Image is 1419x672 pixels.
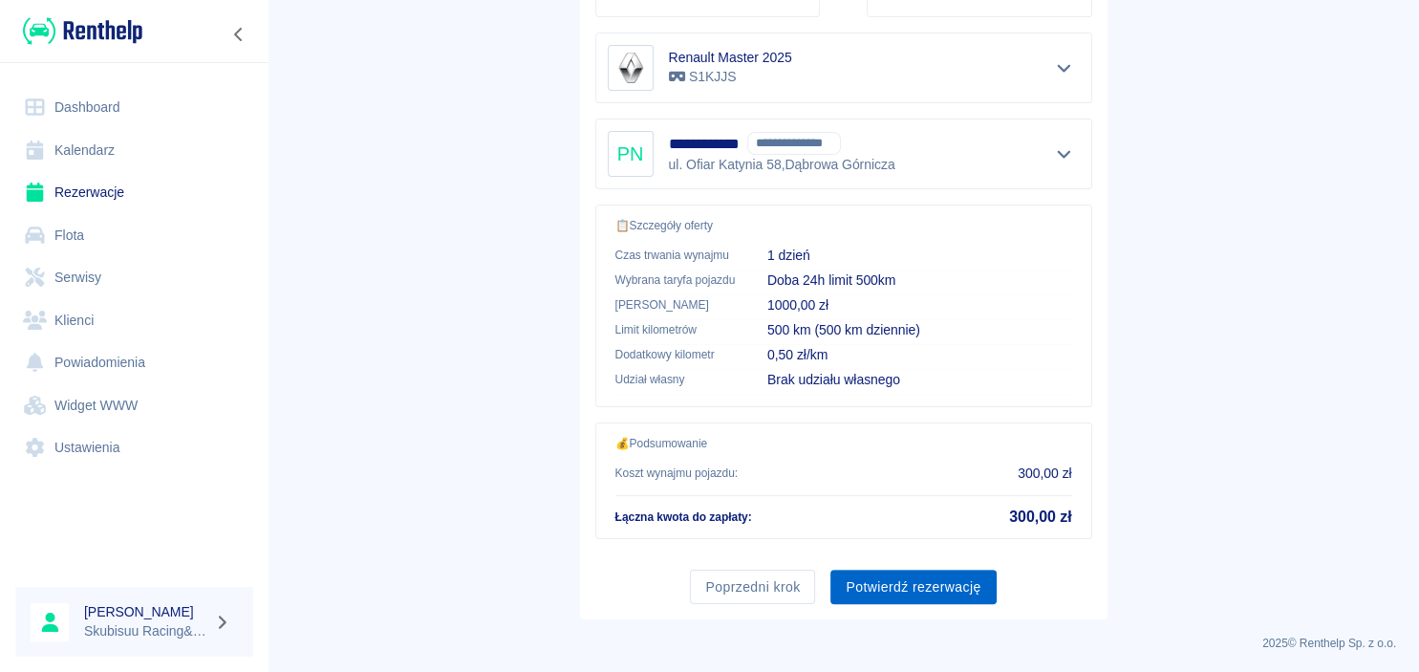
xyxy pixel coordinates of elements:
a: Ustawienia [15,426,253,469]
p: Czas trwania wynajmu [615,247,737,264]
div: PN [608,131,654,177]
a: Dashboard [15,86,253,129]
p: 💰 Podsumowanie [615,435,1072,452]
a: Kalendarz [15,129,253,172]
a: Rezerwacje [15,171,253,214]
p: Łączna kwota do zapłaty : [615,509,752,526]
p: Limit kilometrów [615,321,737,338]
h6: [PERSON_NAME] [84,602,206,621]
p: 📋 Szczegóły oferty [615,217,1072,234]
p: 2025 © Renthelp Sp. z o.o. [290,635,1396,652]
p: 0,50 zł/km [767,345,1072,365]
p: 300,00 zł [1018,464,1071,484]
button: Pokaż szczegóły [1048,141,1080,167]
a: Flota [15,214,253,257]
button: Potwierdź rezerwację [830,570,996,605]
button: Pokaż szczegóły [1048,54,1080,81]
a: Renthelp logo [15,15,142,47]
p: 500 km (500 km dziennie) [767,320,1072,340]
p: 1000,00 zł [767,295,1072,315]
p: Skubisuu Racing&Rent [84,621,206,641]
p: Brak udziału własnego [767,370,1072,390]
p: [PERSON_NAME] [615,296,737,314]
a: Widget WWW [15,384,253,427]
h6: Renault Master 2025 [669,48,792,67]
img: Renthelp logo [23,15,142,47]
a: Serwisy [15,256,253,299]
p: S1KJJS [669,67,792,87]
h5: 300,00 zł [1009,508,1071,527]
p: 1 dzień [767,246,1072,266]
button: Poprzedni krok [690,570,815,605]
a: Klienci [15,299,253,342]
p: Udział własny [615,371,737,388]
p: Koszt wynajmu pojazdu : [615,465,739,482]
p: Dodatkowy kilometr [615,346,737,363]
a: Powiadomienia [15,341,253,384]
button: Zwiń nawigację [225,22,253,47]
p: ul. Ofiar Katynia 58 , Dąbrowa Górnicza [669,155,903,175]
img: Image [612,49,650,87]
p: Wybrana taryfa pojazdu [615,271,737,289]
p: Doba 24h limit 500km [767,271,1072,291]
